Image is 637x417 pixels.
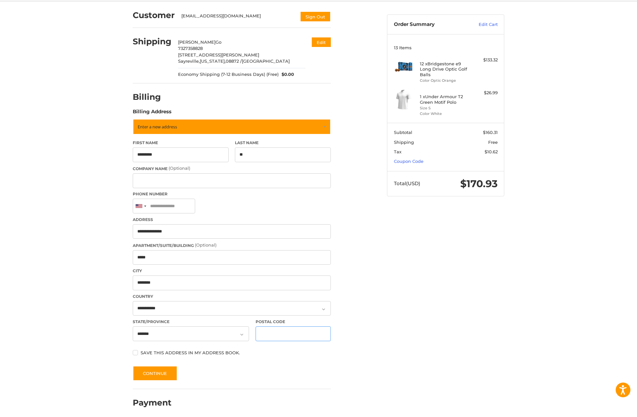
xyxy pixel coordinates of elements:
span: [STREET_ADDRESS][PERSON_NAME] [178,52,259,57]
label: Country [133,294,331,299]
h2: Customer [133,10,175,20]
legend: Billing Address [133,108,171,119]
h3: 13 Items [394,45,498,50]
span: $10.62 [485,149,498,154]
label: City [133,268,331,274]
span: Enter a new address [138,124,177,130]
h2: Payment [133,398,171,408]
span: 7327358828 [178,46,203,51]
button: Edit [312,37,331,47]
span: Go [216,39,221,45]
label: Save this address in my address book. [133,350,331,355]
span: Total (USD) [394,180,420,187]
label: State/Province [133,319,249,325]
h4: 1 x Under Armour T2 Green Motif Polo [420,94,470,105]
span: $0.00 [279,71,294,78]
li: Size S [420,105,470,111]
span: Economy Shipping (7-12 Business Days) (Free) [178,71,279,78]
span: $160.31 [483,130,498,135]
label: Last Name [235,140,331,146]
span: 08872 / [226,58,242,64]
span: [GEOGRAPHIC_DATA] [242,58,290,64]
div: [EMAIL_ADDRESS][DOMAIN_NAME] [181,13,294,22]
h2: Shipping [133,36,171,47]
label: Company Name [133,165,331,172]
a: Edit Cart [465,21,498,28]
label: Postal Code [256,319,331,325]
div: $133.32 [472,57,498,63]
h4: 12 x Bridgestone e9 Long Drive Optic Golf Balls [420,61,470,77]
small: (Optional) [169,165,190,171]
div: $26.99 [472,90,498,96]
label: First Name [133,140,229,146]
span: Shipping [394,140,414,145]
li: Color Optic Orange [420,78,470,83]
span: Sayreville, [178,58,200,64]
span: Tax [394,149,401,154]
span: Subtotal [394,130,412,135]
small: (Optional) [195,242,216,248]
a: Enter or select a different address [133,119,331,135]
label: Address [133,217,331,223]
span: Free [488,140,498,145]
span: $170.93 [460,178,498,190]
label: Apartment/Suite/Building [133,242,331,249]
div: United States: +1 [133,199,148,213]
h3: Order Summary [394,21,465,28]
button: Sign Out [300,11,331,22]
a: Coupon Code [394,159,423,164]
span: [PERSON_NAME] [178,39,216,45]
label: Phone Number [133,191,331,197]
li: Color White [420,111,470,117]
span: [US_STATE], [200,58,226,64]
h2: Billing [133,92,171,102]
button: Continue [133,366,177,381]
